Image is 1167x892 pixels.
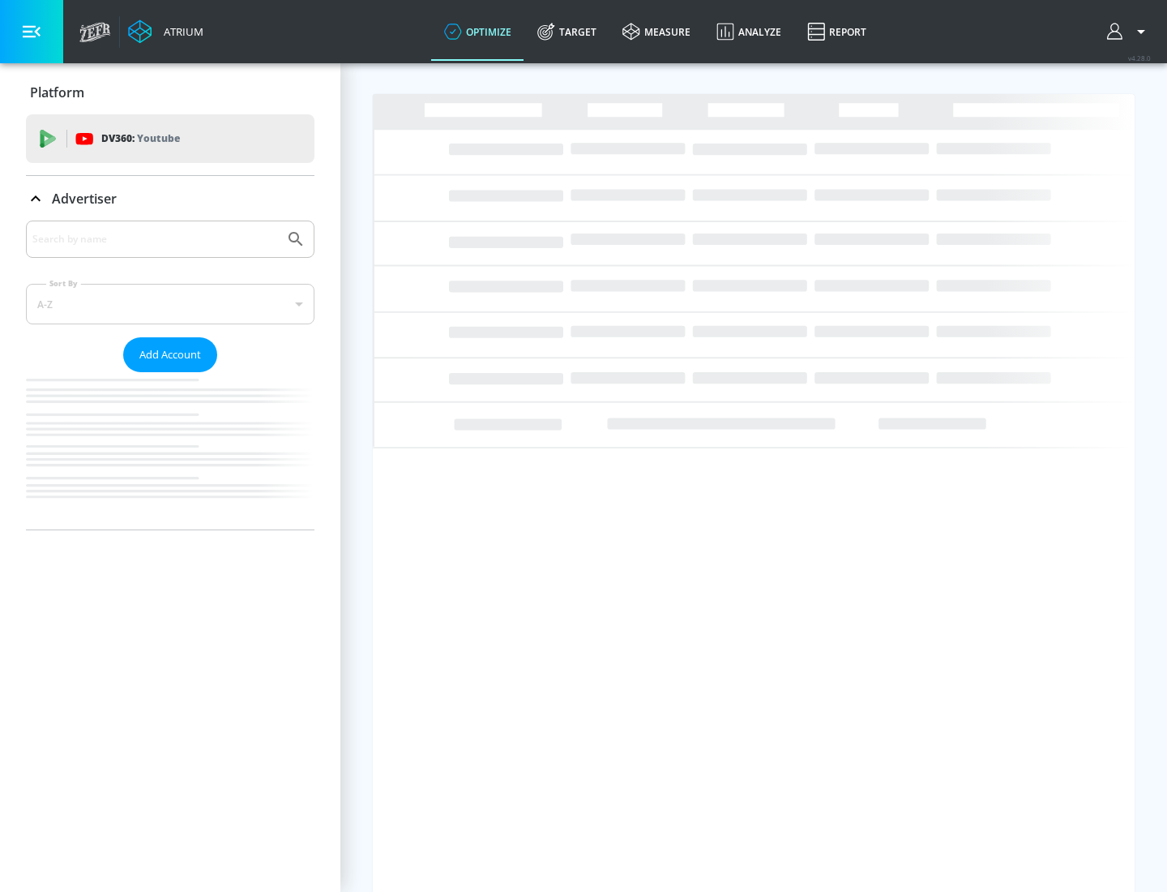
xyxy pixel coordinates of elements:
[703,2,794,61] a: Analyze
[139,345,201,364] span: Add Account
[431,2,524,61] a: optimize
[52,190,117,208] p: Advertiser
[137,130,180,147] p: Youtube
[32,229,278,250] input: Search by name
[26,221,314,530] div: Advertiser
[101,130,180,148] p: DV360:
[26,284,314,324] div: A-Z
[128,19,203,44] a: Atrium
[26,176,314,221] div: Advertiser
[794,2,879,61] a: Report
[46,278,81,289] label: Sort By
[26,70,314,115] div: Platform
[609,2,703,61] a: measure
[157,24,203,39] div: Atrium
[30,84,84,101] p: Platform
[1128,54,1151,62] span: v 4.28.0
[524,2,609,61] a: Target
[26,372,314,530] nav: list of Advertiser
[123,337,217,372] button: Add Account
[26,114,314,163] div: DV360: Youtube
